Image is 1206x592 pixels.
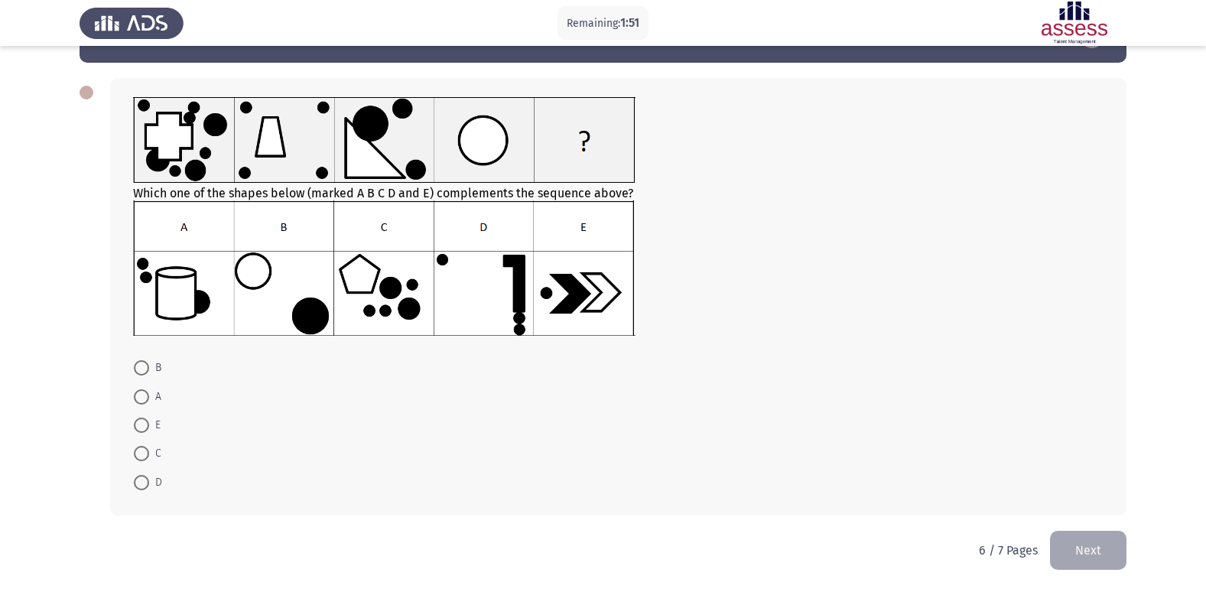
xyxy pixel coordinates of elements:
[149,359,161,377] span: B
[149,416,161,434] span: E
[80,2,184,44] img: Assess Talent Management logo
[620,15,639,30] span: 1:51
[149,473,162,492] span: D
[133,97,1104,339] div: Which one of the shapes below (marked A B C D and E) complements the sequence above?
[133,200,636,336] img: UkFYYV8wODRfQi5wbmcxNjkxMzI0MjIwMzM5.png
[979,543,1038,558] p: 6 / 7 Pages
[149,444,161,463] span: C
[133,97,636,183] img: UkFYYV8wODRfQSAucG5nMTY5MTMyNDIwODY1NA==.png
[1050,531,1126,570] button: load next page
[567,14,639,33] p: Remaining:
[1022,2,1126,44] img: Assessment logo of Assessment En (Focus & 16PD)
[149,388,161,406] span: A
